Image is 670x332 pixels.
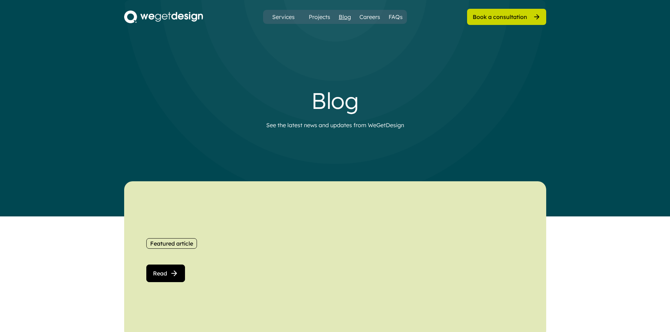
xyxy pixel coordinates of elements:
[269,14,298,20] div: Services
[389,13,403,21] a: FAQs
[359,13,380,21] a: Careers
[266,121,404,129] div: See the latest news and updates from WeGetDesign
[339,13,351,21] a: Blog
[473,13,527,21] div: Book a consultation
[194,87,476,114] div: Blog
[146,265,185,282] button: Read
[326,194,524,326] img: yH5BAEAAAAALAAAAAABAAEAAAIBRAA7
[153,271,167,276] span: Read
[146,238,197,249] button: Featured article
[124,11,203,23] img: 4b569577-11d7-4442-95fc-ebbb524e5eb8.png
[309,13,330,21] a: Projects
